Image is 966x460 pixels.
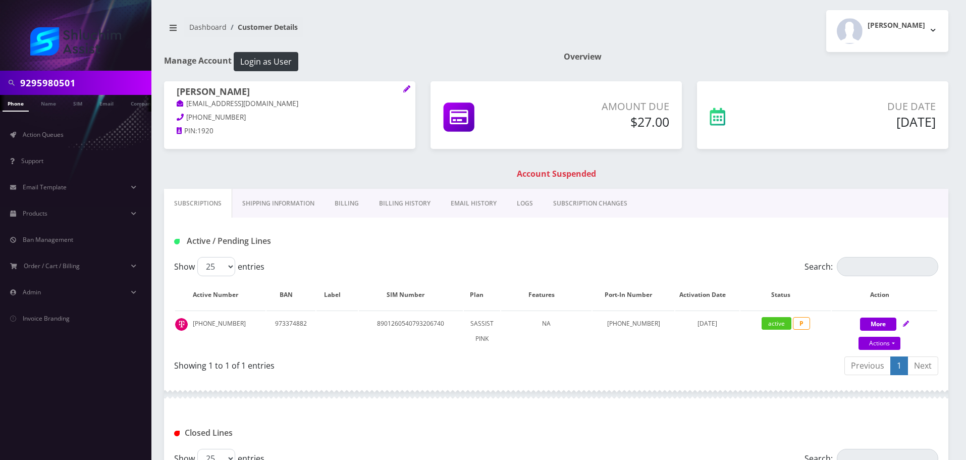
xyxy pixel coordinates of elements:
[868,21,925,30] h2: [PERSON_NAME]
[23,183,67,191] span: Email Template
[174,355,549,372] div: Showing 1 to 1 of 1 entries
[23,130,64,139] span: Action Queues
[227,22,298,32] li: Customer Details
[464,311,501,351] td: SASSIST PINK
[266,280,315,310] th: BAN: activate to sort column ascending
[501,311,592,351] td: NA
[593,280,674,310] th: Port-In Number: activate to sort column ascending
[507,189,543,218] a: LOGS
[94,95,119,111] a: Email
[164,52,549,71] h1: Manage Account
[890,356,908,375] a: 1
[24,262,80,270] span: Order / Cart / Billing
[464,280,501,310] th: Plan: activate to sort column ascending
[68,95,87,111] a: SIM
[675,280,739,310] th: Activation Date: activate to sort column ascending
[186,113,246,122] span: [PHONE_NUMBER]
[234,52,298,71] button: Login as User
[23,209,47,218] span: Products
[174,431,180,436] img: Closed Lines
[860,318,896,331] button: More
[126,95,159,111] a: Company
[232,55,298,66] a: Login as User
[197,126,213,135] span: 1920
[174,428,419,438] h1: Closed Lines
[790,114,936,129] h5: [DATE]
[174,236,419,246] h1: Active / Pending Lines
[369,189,441,218] a: Billing History
[359,311,462,351] td: 8901260540793206740
[858,337,900,350] a: Actions
[23,235,73,244] span: Ban Management
[544,99,669,114] p: Amount Due
[762,317,791,330] span: active
[316,280,358,310] th: Label: activate to sort column ascending
[697,319,717,328] span: [DATE]
[804,257,938,276] label: Search:
[564,52,948,62] h1: Overview
[232,189,325,218] a: Shipping Information
[740,280,831,310] th: Status: activate to sort column ascending
[837,257,938,276] input: Search:
[21,157,43,165] span: Support
[907,356,938,375] a: Next
[266,311,315,351] td: 973374882
[30,27,121,56] img: Shluchim Assist
[164,189,232,218] a: Subscriptions
[790,99,936,114] p: Due Date
[177,126,197,136] a: PIN:
[832,280,937,310] th: Action: activate to sort column ascending
[177,99,298,109] a: [EMAIL_ADDRESS][DOMAIN_NAME]
[826,10,948,52] button: [PERSON_NAME]
[359,280,462,310] th: SIM Number: activate to sort column ascending
[325,189,369,218] a: Billing
[174,257,264,276] label: Show entries
[197,257,235,276] select: Showentries
[189,22,227,32] a: Dashboard
[175,280,265,310] th: Active Number: activate to sort column ascending
[793,317,810,330] span: P
[174,239,180,244] img: Active / Pending Lines
[3,95,29,112] a: Phone
[543,189,637,218] a: SUBSCRIPTION CHANGES
[167,169,946,179] h1: Account Suspended
[175,318,188,331] img: t_img.png
[23,288,41,296] span: Admin
[164,17,549,45] nav: breadcrumb
[544,114,669,129] h5: $27.00
[441,189,507,218] a: EMAIL HISTORY
[175,311,265,351] td: [PHONE_NUMBER]
[23,314,70,323] span: Invoice Branding
[501,280,592,310] th: Features: activate to sort column ascending
[593,311,674,351] td: [PHONE_NUMBER]
[177,86,403,98] h1: [PERSON_NAME]
[844,356,891,375] a: Previous
[20,73,149,92] input: Search in Company
[36,95,61,111] a: Name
